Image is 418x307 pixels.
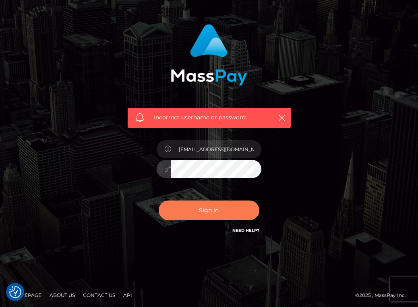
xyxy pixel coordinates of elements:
[171,24,247,86] img: MassPay Login
[9,286,21,298] button: Consent Preferences
[9,289,45,301] a: Homepage
[171,140,261,158] input: Username...
[80,289,118,301] a: Contact Us
[46,289,78,301] a: About Us
[154,113,269,122] span: Incorrect username or password.
[9,286,21,298] img: Revisit consent button
[232,228,259,233] a: Need Help?
[120,289,135,301] a: API
[159,201,259,220] button: Sign in
[355,291,412,300] div: © 2025 , MassPay Inc.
